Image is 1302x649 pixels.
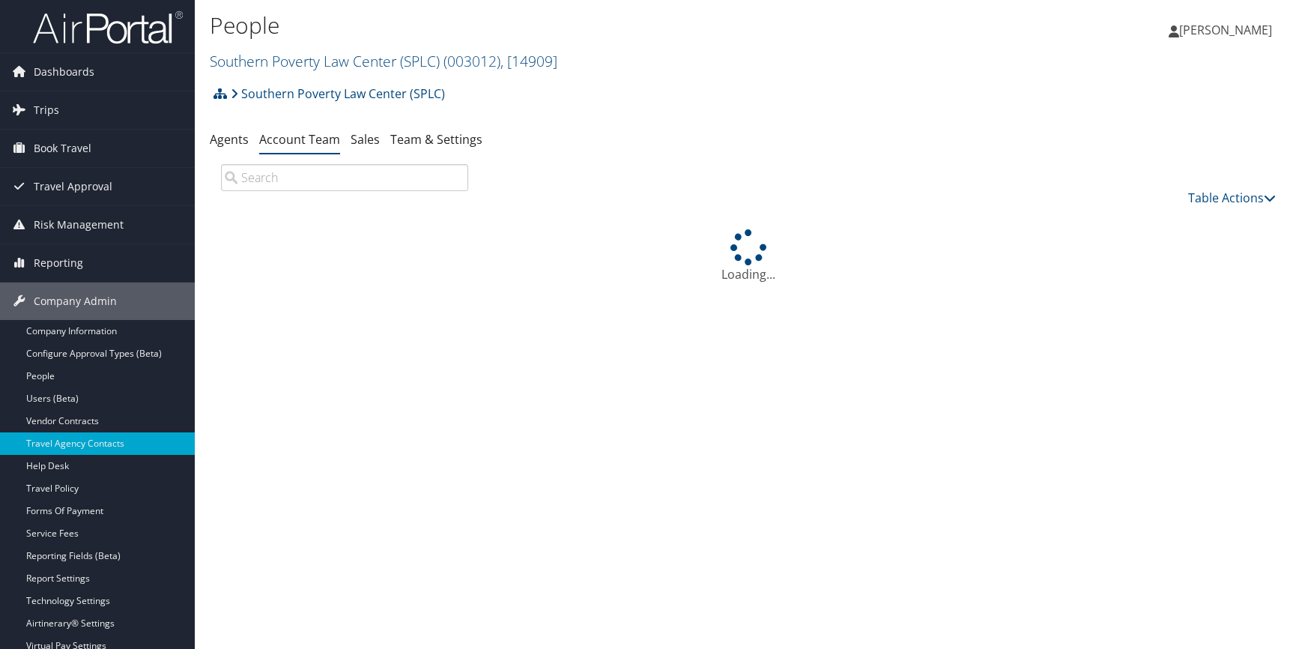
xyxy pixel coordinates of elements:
[500,51,557,71] span: , [ 14909 ]
[34,283,117,320] span: Company Admin
[210,229,1287,283] div: Loading...
[34,244,83,282] span: Reporting
[210,131,249,148] a: Agents
[34,53,94,91] span: Dashboards
[1179,22,1272,38] span: [PERSON_NAME]
[33,10,183,45] img: airportal-logo.png
[1188,190,1276,206] a: Table Actions
[1169,7,1287,52] a: [PERSON_NAME]
[210,10,928,41] h1: People
[351,131,380,148] a: Sales
[34,91,59,129] span: Trips
[443,51,500,71] span: ( 003012 )
[34,130,91,167] span: Book Travel
[259,131,340,148] a: Account Team
[221,164,468,191] input: Search
[34,168,112,205] span: Travel Approval
[210,51,557,71] a: Southern Poverty Law Center (SPLC)
[231,79,445,109] a: Southern Poverty Law Center (SPLC)
[34,206,124,244] span: Risk Management
[390,131,482,148] a: Team & Settings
